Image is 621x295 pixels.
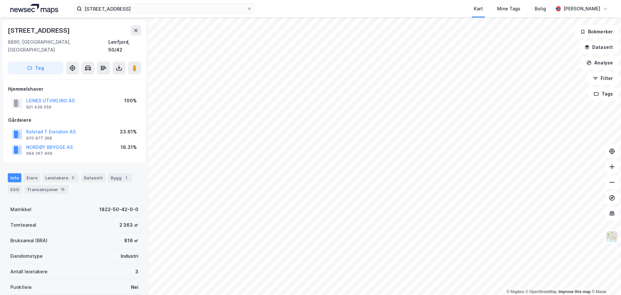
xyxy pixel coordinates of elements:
div: 33.61% [120,128,137,136]
div: [STREET_ADDRESS] [8,25,71,36]
div: Hjemmelshaver [8,85,141,93]
div: Bruksareal (BRA) [10,237,48,244]
div: Matrikkel [10,206,31,213]
div: 816 ㎡ [124,237,138,244]
div: Kart [474,5,483,13]
div: Tomteareal [10,221,36,229]
div: Datasett [81,173,105,182]
img: logo.a4113a55bc3d86da70a041830d287a7e.svg [10,4,58,14]
div: [PERSON_NAME] [563,5,600,13]
div: 921 439 059 [26,105,51,110]
div: ESG [8,185,22,194]
input: Søk på adresse, matrikkel, gårdeiere, leietakere eller personer [82,4,247,14]
div: Leietakere [43,173,79,182]
div: Mine Tags [497,5,520,13]
div: 8890, [GEOGRAPHIC_DATA], [GEOGRAPHIC_DATA] [8,38,108,54]
a: Improve this map [559,289,591,294]
div: Info [8,173,21,182]
button: Datasett [579,41,618,54]
div: 16.31% [121,143,137,151]
button: Tag [8,62,63,74]
button: Tags [588,87,618,100]
div: Nei [131,283,138,291]
div: Gårdeiere [8,116,141,124]
div: Eiere [24,173,40,182]
img: Z [606,231,618,243]
div: 994 267 469 [26,151,52,156]
button: Bokmerker [575,25,618,38]
div: 2 363 ㎡ [119,221,138,229]
div: 1 [123,175,129,181]
div: Transaksjoner [24,185,69,194]
iframe: Chat Widget [589,264,621,295]
div: Kontrollprogram for chat [589,264,621,295]
div: 3 [70,175,76,181]
div: 100% [124,97,137,105]
div: Bygg [108,173,132,182]
div: Leirfjord, 50/42 [108,38,141,54]
button: Filter [587,72,618,85]
div: Bolig [535,5,546,13]
a: Mapbox [507,289,524,294]
div: Eiendomstype [10,252,43,260]
div: 970 977 368 [26,136,52,141]
div: 15 [60,186,66,193]
button: Analyse [581,56,618,69]
div: 3 [135,268,138,276]
div: Antall leietakere [10,268,48,276]
div: Industri [121,252,138,260]
a: OpenStreetMap [526,289,557,294]
div: Punktleie [10,283,32,291]
div: 1822-50-42-0-0 [99,206,138,213]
